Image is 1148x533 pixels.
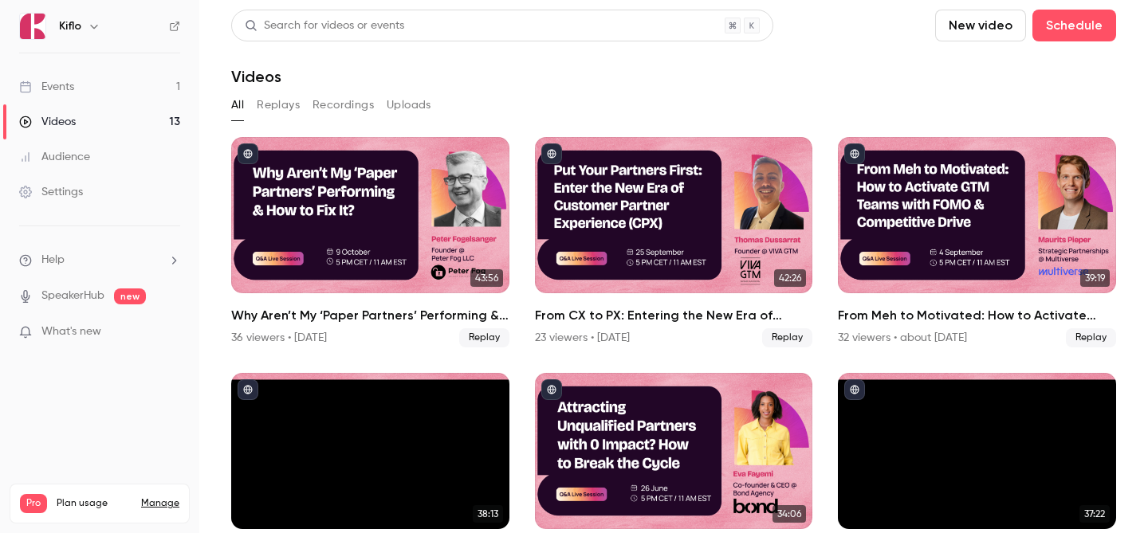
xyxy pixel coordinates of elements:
[231,137,509,347] li: Why Aren’t My ‘Paper Partners’ Performing & How to Fix It?
[1080,269,1110,287] span: 39:19
[114,288,146,304] span: new
[541,379,562,400] button: published
[773,505,806,523] span: 34:06
[838,330,967,346] div: 32 viewers • about [DATE]
[57,497,132,510] span: Plan usage
[231,137,509,347] a: 43:56Why Aren’t My ‘Paper Partners’ Performing & How to Fix It?36 viewers • [DATE]Replay
[257,92,300,118] button: Replays
[535,306,813,325] h2: From CX to PX: Entering the New Era of Partner Experience
[774,269,806,287] span: 42:26
[41,288,104,304] a: SpeakerHub
[20,494,47,513] span: Pro
[41,252,65,268] span: Help
[473,505,503,523] span: 38:13
[19,149,90,165] div: Audience
[844,143,865,164] button: published
[313,92,374,118] button: Recordings
[1066,328,1116,347] span: Replay
[19,114,76,130] div: Videos
[19,184,83,200] div: Settings
[41,323,101,340] span: What's new
[535,137,813,347] li: From CX to PX: Entering the New Era of Partner Experience
[838,137,1116,347] a: 39:19From Meh to Motivated: How to Activate GTM Teams with FOMO & Competitive Drive32 viewers • a...
[1079,505,1110,523] span: 37:22
[245,18,404,34] div: Search for videos or events
[844,379,865,400] button: published
[535,137,813,347] a: 42:26From CX to PX: Entering the New Era of Partner Experience23 viewers • [DATE]Replay
[762,328,812,347] span: Replay
[231,330,327,346] div: 36 viewers • [DATE]
[387,92,431,118] button: Uploads
[541,143,562,164] button: published
[238,379,258,400] button: published
[231,67,281,86] h1: Videos
[20,14,45,39] img: Kiflo
[19,252,180,268] li: help-dropdown-opener
[231,10,1116,523] section: Videos
[935,10,1026,41] button: New video
[470,269,503,287] span: 43:56
[141,497,179,510] a: Manage
[19,79,74,95] div: Events
[1032,10,1116,41] button: Schedule
[838,306,1116,325] h2: From Meh to Motivated: How to Activate GTM Teams with FOMO & Competitive Drive
[231,306,509,325] h2: Why Aren’t My ‘Paper Partners’ Performing & How to Fix It?
[535,330,630,346] div: 23 viewers • [DATE]
[238,143,258,164] button: published
[161,325,180,339] iframe: Noticeable Trigger
[459,328,509,347] span: Replay
[838,137,1116,347] li: From Meh to Motivated: How to Activate GTM Teams with FOMO & Competitive Drive
[59,18,81,34] h6: Kiflo
[231,92,244,118] button: All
